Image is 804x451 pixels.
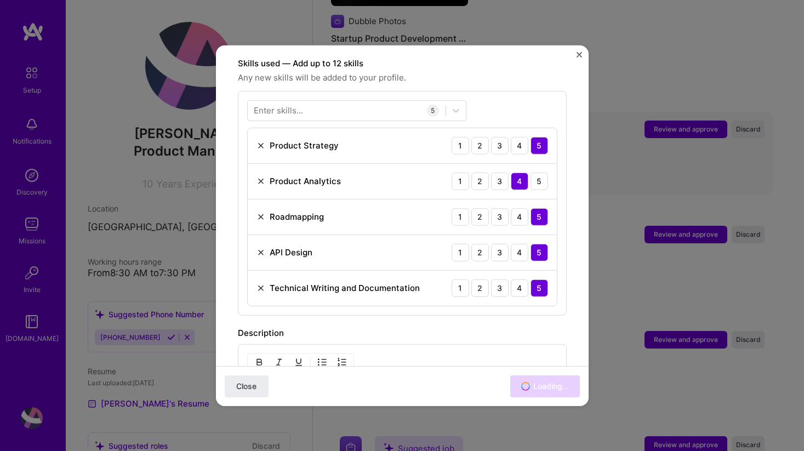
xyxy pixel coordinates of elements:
div: 3 [491,208,509,225]
div: 1 [452,136,469,154]
span: Close [236,381,256,392]
img: OL [338,357,346,366]
div: 1 [452,208,469,225]
div: 1 [452,243,469,261]
img: Underline [294,357,303,366]
div: 2 [471,136,489,154]
div: API Design [270,247,312,258]
div: 3 [491,279,509,296]
img: Italic [275,357,283,366]
div: 4 [511,279,528,296]
div: 4 [511,208,528,225]
div: Enter skills... [254,105,303,116]
div: Technical Writing and Documentation [270,282,420,294]
img: Bold [255,357,264,366]
div: 5 [531,136,548,154]
img: Remove [256,212,265,221]
div: Roadmapping [270,211,324,222]
div: 4 [511,136,528,154]
button: Close [225,375,269,397]
img: UL [318,357,327,366]
div: 3 [491,136,509,154]
div: Product Strategy [270,140,339,151]
div: 1 [452,172,469,190]
img: Remove [256,248,265,256]
div: 5 [531,243,548,261]
label: Description [238,327,284,338]
div: Product Analytics [270,175,341,187]
div: 5 [531,208,548,225]
div: 2 [471,208,489,225]
img: Remove [256,176,265,185]
div: 3 [491,243,509,261]
div: 2 [471,279,489,296]
img: Divider [310,355,311,368]
div: 5 [427,104,439,116]
img: Remove [256,283,265,292]
button: Close [577,52,582,63]
div: 1 [452,279,469,296]
div: 3 [491,172,509,190]
div: 4 [511,172,528,190]
div: 2 [471,243,489,261]
img: Remove [256,141,265,150]
div: 4 [511,243,528,261]
label: Skills used — Add up to 12 skills [238,56,567,70]
div: 5 [531,172,548,190]
div: 2 [471,172,489,190]
span: Any new skills will be added to your profile. [238,71,567,84]
div: 5 [531,279,548,296]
